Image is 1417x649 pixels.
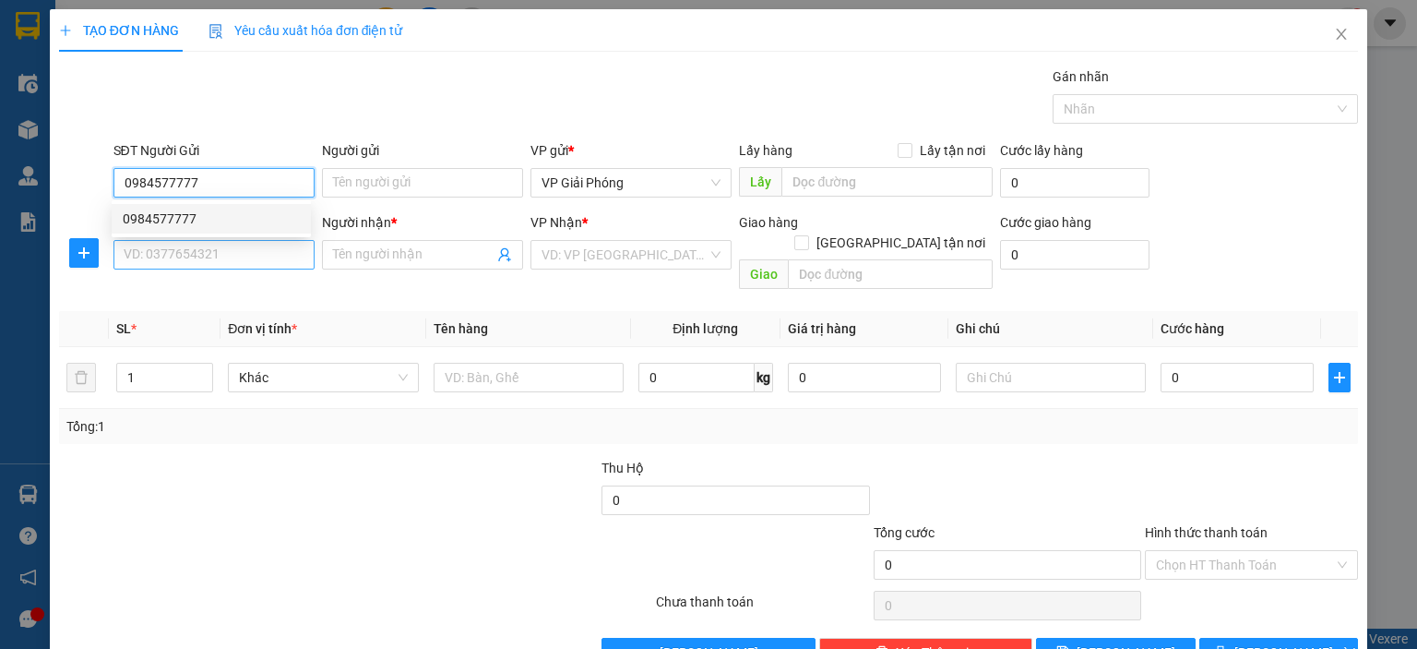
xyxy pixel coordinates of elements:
[874,525,935,540] span: Tổng cước
[1328,363,1351,392] button: plus
[530,215,582,230] span: VP Nhận
[59,23,179,38] span: TẠO ĐƠN HÀNG
[228,321,297,336] span: Đơn vị tính
[1334,27,1349,42] span: close
[208,23,403,38] span: Yêu cầu xuất hóa đơn điện tử
[788,259,993,289] input: Dọc đường
[948,311,1153,347] th: Ghi chú
[1000,143,1083,158] label: Cước lấy hàng
[739,167,781,197] span: Lấy
[1000,215,1091,230] label: Cước giao hàng
[322,140,523,161] div: Người gửi
[739,143,792,158] span: Lấy hàng
[755,363,773,392] span: kg
[542,169,720,197] span: VP Giải Phóng
[788,363,941,392] input: 0
[113,140,315,161] div: SĐT Người Gửi
[1000,240,1149,270] input: Cước giao hàng
[912,140,993,161] span: Lấy tận nơi
[59,24,72,37] span: plus
[116,321,131,336] span: SL
[601,461,644,475] span: Thu Hộ
[1000,168,1149,198] input: Cước lấy hàng
[788,321,856,336] span: Giá trị hàng
[208,24,223,39] img: icon
[739,259,788,289] span: Giao
[1053,69,1109,84] label: Gán nhãn
[322,212,523,233] div: Người nhận
[497,247,512,262] span: user-add
[66,363,96,392] button: delete
[1161,321,1224,336] span: Cước hàng
[434,321,488,336] span: Tên hàng
[239,364,407,391] span: Khác
[739,215,798,230] span: Giao hàng
[112,204,311,234] div: 0984577777
[1316,9,1367,61] button: Close
[781,167,993,197] input: Dọc đường
[530,140,732,161] div: VP gửi
[673,321,738,336] span: Định lượng
[66,416,548,437] div: Tổng: 1
[809,233,993,253] span: [GEOGRAPHIC_DATA] tận nơi
[1329,370,1350,385] span: plus
[654,592,871,624] div: Chưa thanh toán
[69,238,99,268] button: plus
[1145,525,1268,540] label: Hình thức thanh toán
[956,363,1146,392] input: Ghi Chú
[123,209,300,229] div: 0984577777
[70,246,98,260] span: plus
[434,363,624,392] input: VD: Bàn, Ghế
